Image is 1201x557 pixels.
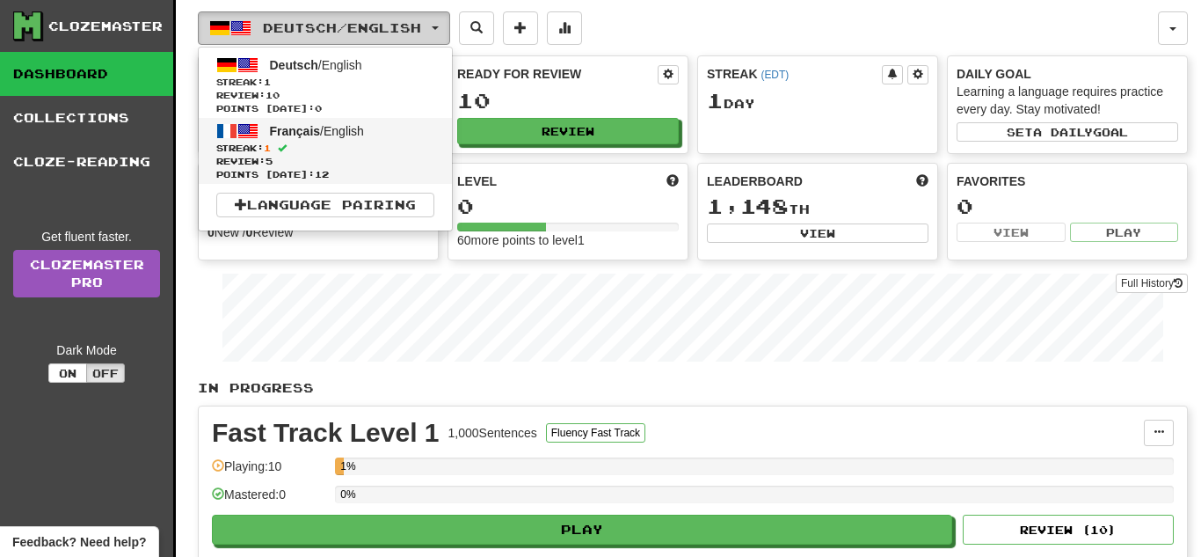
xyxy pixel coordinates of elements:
[707,195,928,218] div: th
[1033,126,1093,138] span: a daily
[263,20,421,35] span: Deutsch / English
[216,89,434,102] span: Review: 10
[216,155,434,168] span: Review: 5
[457,195,679,217] div: 0
[199,52,452,118] a: Deutsch/EnglishStreak:1 Review:10Points [DATE]:0
[264,77,271,87] span: 1
[13,341,160,359] div: Dark Mode
[198,379,1188,397] p: In Progress
[963,515,1174,545] button: Review (10)
[666,172,679,190] span: Score more points to level up
[957,122,1178,142] button: Seta dailygoal
[216,168,434,181] span: Points [DATE]: 12
[1070,223,1179,242] button: Play
[957,223,1066,242] button: View
[270,124,364,138] span: / English
[457,65,658,83] div: Ready for Review
[13,228,160,246] div: Get fluent faster.
[707,172,803,190] span: Leaderboard
[198,11,450,45] button: Deutsch/English
[270,124,321,138] span: Français
[246,225,253,239] strong: 0
[207,224,429,241] div: New / Review
[707,65,882,83] div: Streak
[459,11,494,45] button: Search sentences
[216,142,434,155] span: Streak:
[48,363,87,383] button: On
[761,69,789,81] a: (EDT)
[957,172,1178,190] div: Favorites
[212,486,326,515] div: Mastered: 0
[707,90,928,113] div: Day
[216,102,434,115] span: Points [DATE]: 0
[12,533,146,551] span: Open feedback widget
[264,143,271,153] span: 1
[270,58,362,72] span: / English
[340,458,343,475] div: 1%
[707,88,724,113] span: 1
[707,194,789,218] span: 1,148
[457,172,497,190] span: Level
[212,458,326,487] div: Playing: 10
[1116,274,1188,293] button: Full History
[916,172,928,190] span: This week in points, UTC
[707,224,928,243] button: View
[48,18,163,35] div: Clozemaster
[457,231,679,249] div: 60 more points to level 1
[957,195,1178,217] div: 0
[547,11,582,45] button: More stats
[216,193,434,217] a: Language Pairing
[207,225,215,239] strong: 0
[448,424,537,442] div: 1,000 Sentences
[546,423,645,443] button: Fluency Fast Track
[216,76,434,89] span: Streak:
[270,58,318,72] span: Deutsch
[86,363,125,383] button: Off
[457,90,679,112] div: 10
[212,515,952,545] button: Play
[212,420,440,446] div: Fast Track Level 1
[199,118,452,184] a: Français/EnglishStreak:1 Review:5Points [DATE]:12
[957,83,1178,118] div: Learning a language requires practice every day. Stay motivated!
[13,250,160,297] a: ClozemasterPro
[457,118,679,144] button: Review
[957,65,1178,83] div: Daily Goal
[503,11,538,45] button: Add sentence to collection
